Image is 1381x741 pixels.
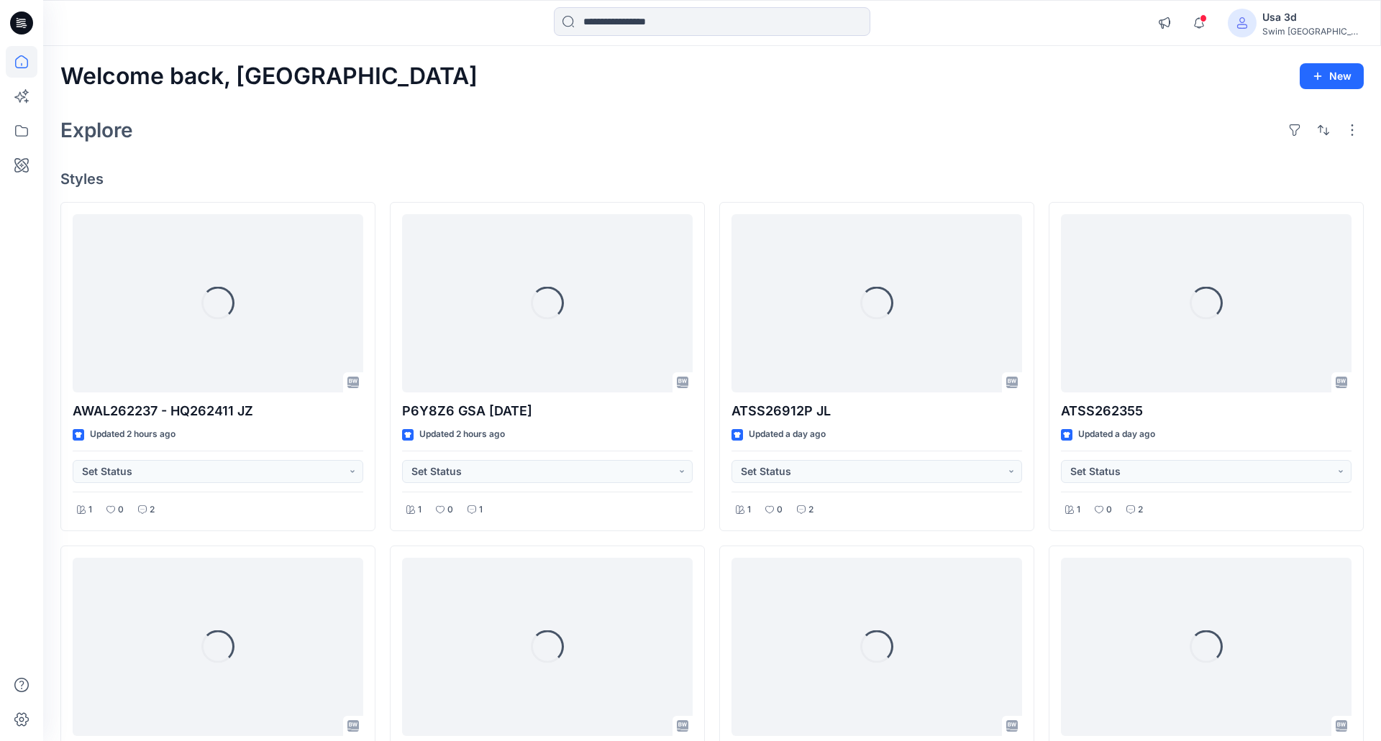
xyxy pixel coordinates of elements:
[479,502,483,517] p: 1
[90,427,176,442] p: Updated 2 hours ago
[1106,502,1112,517] p: 0
[1061,401,1352,421] p: ATSS262355
[60,119,133,142] h2: Explore
[1300,63,1364,89] button: New
[1077,502,1080,517] p: 1
[1138,502,1143,517] p: 2
[118,502,124,517] p: 0
[73,401,363,421] p: AWAL262237 - HQ262411 JZ
[88,502,92,517] p: 1
[777,502,783,517] p: 0
[1262,9,1363,26] div: Usa 3d
[747,502,751,517] p: 1
[1262,26,1363,37] div: Swim [GEOGRAPHIC_DATA]
[808,502,813,517] p: 2
[1078,427,1155,442] p: Updated a day ago
[60,170,1364,188] h4: Styles
[60,63,478,90] h2: Welcome back, [GEOGRAPHIC_DATA]
[1236,17,1248,29] svg: avatar
[402,401,693,421] p: P6Y8Z6 GSA [DATE]
[447,502,453,517] p: 0
[150,502,155,517] p: 2
[749,427,826,442] p: Updated a day ago
[731,401,1022,421] p: ATSS26912P JL
[419,427,505,442] p: Updated 2 hours ago
[418,502,421,517] p: 1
